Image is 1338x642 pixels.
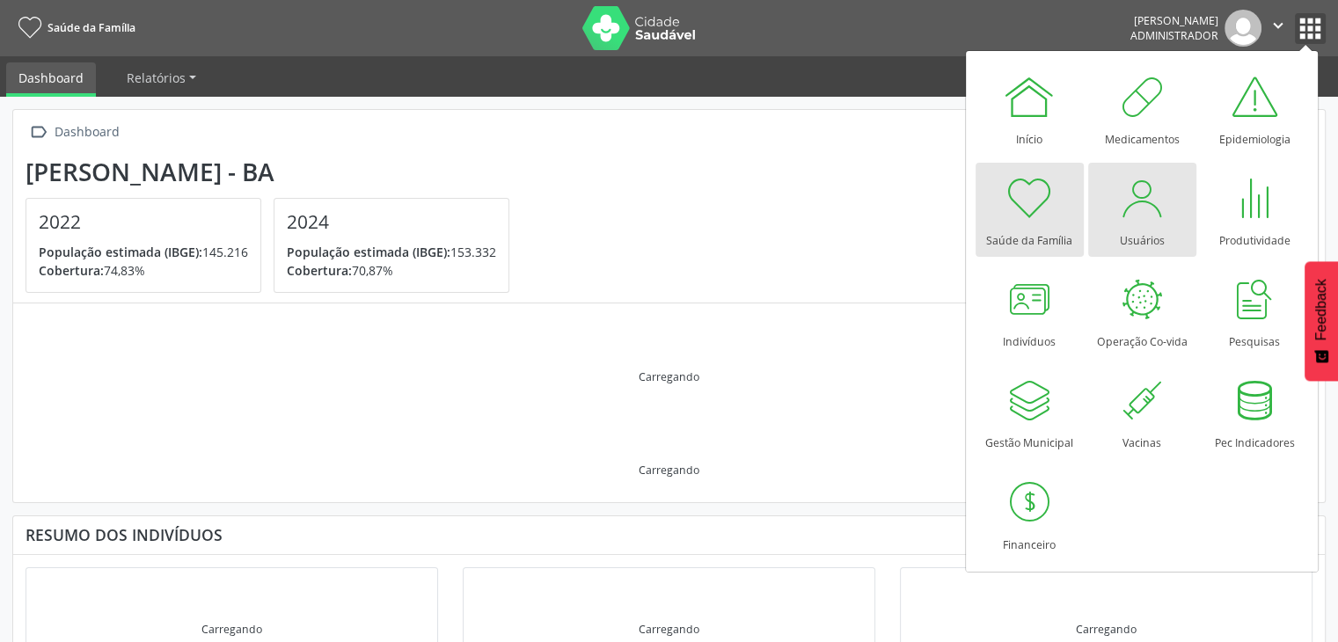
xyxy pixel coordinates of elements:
span: Feedback [1313,279,1329,340]
a: Início [976,62,1084,156]
p: 153.332 [287,243,496,261]
p: 145.216 [39,243,248,261]
a: Operação Co-vida [1088,264,1196,358]
span: Cobertura: [39,262,104,279]
div: Carregando [639,622,699,637]
a: Saúde da Família [12,13,135,42]
button:  [1261,10,1295,47]
span: Cobertura: [287,262,352,279]
p: 74,83% [39,261,248,280]
a: Vacinas [1088,365,1196,459]
a: Usuários [1088,163,1196,257]
a: Pec Indicadores [1201,365,1309,459]
a: Medicamentos [1088,62,1196,156]
div: Dashboard [51,120,122,145]
div: [PERSON_NAME] [1130,13,1218,28]
span: Administrador [1130,28,1218,43]
button: Feedback - Mostrar pesquisa [1305,261,1338,381]
h4: 2024 [287,211,496,233]
i:  [26,120,51,145]
div: Carregando [639,369,699,384]
span: População estimada (IBGE): [39,244,202,260]
p: 70,87% [287,261,496,280]
img: img [1225,10,1261,47]
div: [PERSON_NAME] - BA [26,157,522,186]
a: Saúde da Família [976,163,1084,257]
a: Produtividade [1201,163,1309,257]
a: Pesquisas [1201,264,1309,358]
a:  Dashboard [26,120,122,145]
span: População estimada (IBGE): [287,244,450,260]
span: Saúde da Família [48,20,135,35]
a: Financeiro [976,467,1084,561]
span: Relatórios [127,69,186,86]
button: apps [1295,13,1326,44]
a: Epidemiologia [1201,62,1309,156]
div: Carregando [201,622,262,637]
a: Relatórios [114,62,208,93]
h4: 2022 [39,211,248,233]
div: Resumo dos indivíduos [26,525,1312,544]
a: Indivíduos [976,264,1084,358]
a: Gestão Municipal [976,365,1084,459]
i:  [1269,16,1288,35]
a: Dashboard [6,62,96,97]
div: Carregando [639,463,699,478]
div: Carregando [1076,622,1137,637]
